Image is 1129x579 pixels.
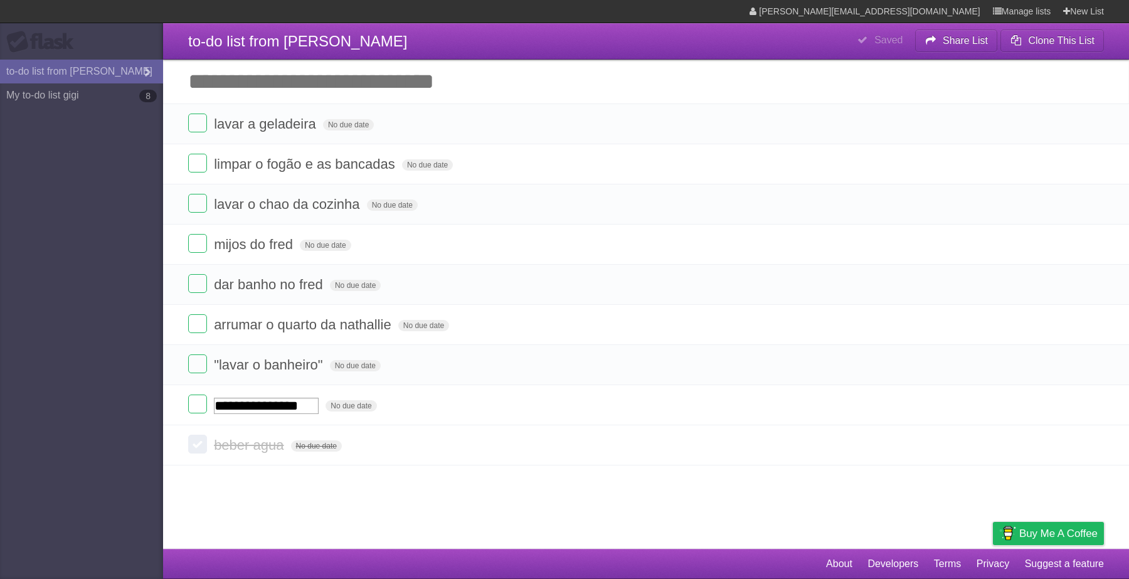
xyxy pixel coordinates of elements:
span: dar banho no fred [214,277,326,292]
label: Done [188,114,207,132]
span: Buy me a coffee [1019,523,1098,544]
b: 8 [139,90,157,102]
span: No due date [330,360,381,371]
span: No due date [402,159,453,171]
label: Done [188,354,207,373]
b: Clone This List [1028,35,1095,46]
span: "lavar o banheiro" [214,357,326,373]
span: No due date [326,400,376,412]
img: Buy me a coffee [999,523,1016,544]
b: Saved [874,35,903,45]
label: Done [188,274,207,293]
b: Share List [943,35,988,46]
span: to-do list from [PERSON_NAME] [188,33,407,50]
span: No due date [291,440,342,452]
button: Clone This List [1000,29,1104,52]
span: beber agua [214,437,287,453]
span: No due date [367,199,418,211]
span: No due date [300,240,351,251]
label: Done [188,234,207,253]
label: Done [188,194,207,213]
span: arrumar o quarto da nathallie [214,317,395,332]
label: Done [188,395,207,413]
a: About [826,552,852,576]
span: lavar a geladeira [214,116,319,132]
a: Developers [867,552,918,576]
span: limpar o fogão e as bancadas [214,156,398,172]
span: No due date [398,320,449,331]
span: mijos do fred [214,236,296,252]
span: lavar o chao da cozinha [214,196,363,212]
a: Buy me a coffee [993,522,1104,545]
a: Privacy [977,552,1009,576]
label: Done [188,314,207,333]
label: Done [188,435,207,454]
span: No due date [323,119,374,130]
a: Terms [934,552,962,576]
div: Flask [6,31,82,53]
span: No due date [330,280,381,291]
label: Done [188,154,207,173]
a: Suggest a feature [1025,552,1104,576]
button: Share List [915,29,998,52]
